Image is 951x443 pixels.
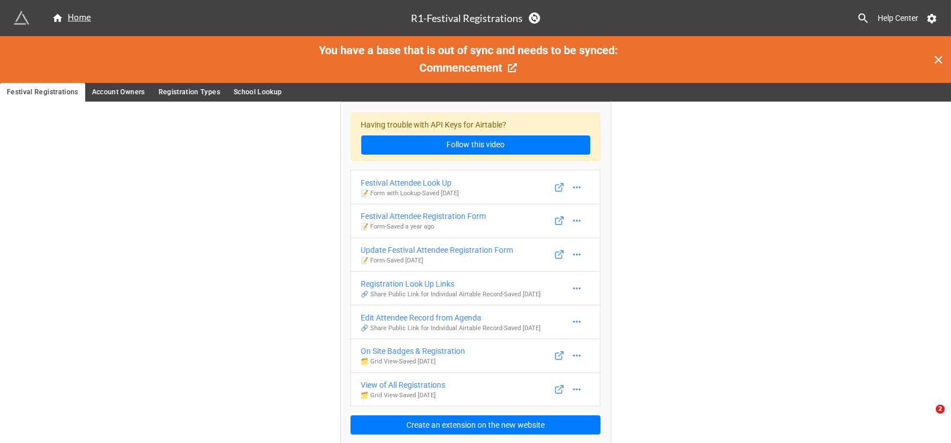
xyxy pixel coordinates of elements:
span: You have a base that is out of sync and needs to be synced: [319,43,619,57]
p: 🗂️ Grid View - Saved [DATE] [361,357,466,366]
a: Festival Attendee Look Up📝 Form with Lookup-Saved [DATE] [350,170,601,204]
p: 📝 Form with Lookup - Saved [DATE] [361,189,459,198]
a: Update Festival Attendee Registration Form📝 Form-Saved [DATE] [350,238,601,272]
a: Registration Look Up Links🔗 Share Public Link for Individual Airtable Record-Saved [DATE] [350,271,601,305]
span: Account Owners [92,86,145,98]
a: Festival Attendee Registration Form📝 Form-Saved a year ago [350,204,601,238]
a: Home [45,11,98,25]
p: 🗂️ Grid View - Saved [DATE] [361,391,446,400]
div: View of All Registrations [361,379,446,391]
iframe: Intercom live chat [913,405,940,432]
div: Having trouble with API Keys for Airtable? [350,112,601,161]
span: Commencement [419,61,502,74]
div: Festival Attendee Look Up [361,177,459,189]
span: 2 [936,405,945,414]
div: On Site Badges & Registration [361,345,466,357]
span: Festival Registrations [7,86,78,98]
a: Sync Base Structure [529,12,540,24]
div: Edit Attendee Record from Agenda [361,312,541,324]
span: Registration Types [159,86,220,98]
img: miniextensions-icon.73ae0678.png [14,10,29,26]
a: Help Center [870,8,926,28]
a: On Site Badges & Registration🗂️ Grid View-Saved [DATE] [350,339,601,373]
a: Edit Attendee Record from Agenda🔗 Share Public Link for Individual Airtable Record-Saved [DATE] [350,305,601,339]
span: School Lookup [234,86,282,98]
div: Update Festival Attendee Registration Form [361,244,514,256]
p: 📝 Form - Saved a year ago [361,222,487,231]
div: Festival Attendee Registration Form [361,210,487,222]
p: 🔗 Share Public Link for Individual Airtable Record - Saved [DATE] [361,324,541,333]
div: Registration Look Up Links [361,278,541,290]
p: 🔗 Share Public Link for Individual Airtable Record - Saved [DATE] [361,290,541,299]
button: Create an extension on the new website [350,415,601,435]
a: Follow this video [361,135,590,155]
h3: R1-Festival Registrations [411,13,523,23]
p: 📝 Form - Saved [DATE] [361,256,514,265]
div: Home [52,11,91,25]
a: View of All Registrations🗂️ Grid View-Saved [DATE] [350,372,601,407]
